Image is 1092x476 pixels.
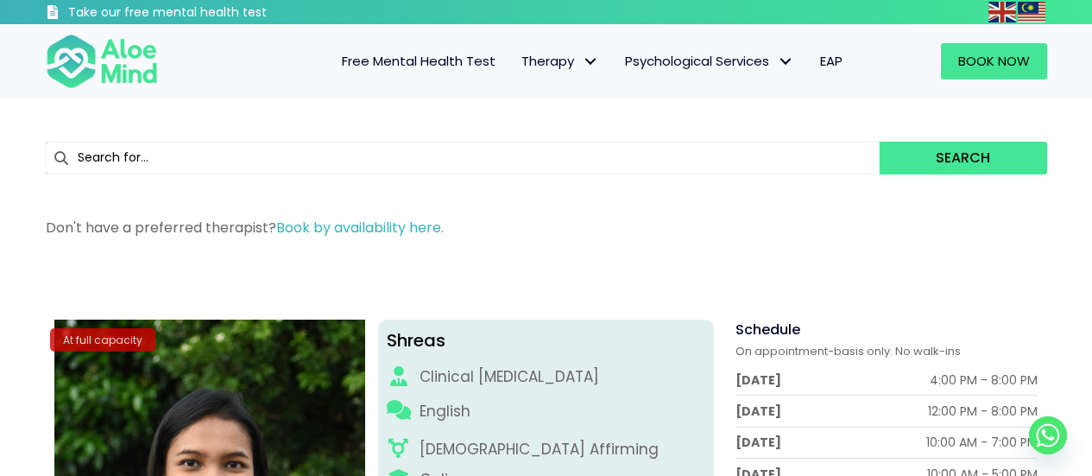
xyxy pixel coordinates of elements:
a: English [988,2,1018,22]
nav: Menu [180,43,855,79]
a: EAP [807,43,855,79]
div: [DATE] [735,371,781,389]
p: English [420,401,470,422]
div: [DATE] [735,434,781,451]
div: [DEMOGRAPHIC_DATA] Affirming [420,439,659,460]
a: Free Mental Health Test [329,43,508,79]
span: Free Mental Health Test [342,52,496,70]
span: EAP [820,52,843,70]
a: Take our free mental health test [46,4,359,24]
a: Book by availability here. [276,218,444,238]
span: Therapy: submenu [578,49,603,74]
img: en [988,2,1016,22]
span: Therapy [521,52,599,70]
div: 10:00 AM - 7:00 PM [926,434,1038,451]
div: [DATE] [735,403,781,420]
span: Schedule [735,320,800,340]
div: Shreas [387,328,705,353]
a: Malay [1018,2,1047,22]
a: Psychological ServicesPsychological Services: submenu [612,43,807,79]
p: Don't have a preferred therapist? [46,218,1047,238]
span: Psychological Services: submenu [773,49,798,74]
img: Aloe mind Logo [46,33,158,90]
img: ms [1018,2,1045,22]
a: TherapyTherapy: submenu [508,43,612,79]
button: Search [880,142,1046,175]
div: 4:00 PM - 8:00 PM [930,371,1038,389]
div: 12:00 PM - 8:00 PM [928,403,1038,420]
input: Search for... [46,142,881,175]
span: On appointment-basis only. No walk-ins [735,343,961,359]
a: Whatsapp [1029,416,1067,454]
div: Clinical [MEDICAL_DATA] [420,366,599,388]
span: Psychological Services [625,52,794,70]
span: Book Now [958,52,1030,70]
div: At full capacity [50,328,155,352]
h3: Take our free mental health test [68,4,359,22]
a: Book Now [941,43,1047,79]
